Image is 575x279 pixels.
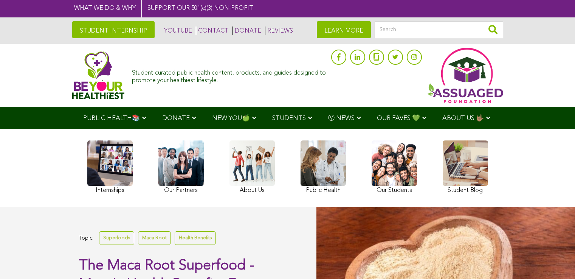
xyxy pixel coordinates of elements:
span: DONATE [162,115,190,122]
a: CONTACT [196,26,229,35]
span: Topic: [79,233,93,243]
span: OUR FAVES 💚 [377,115,420,122]
a: Maca Root [138,231,171,245]
span: Ⓥ NEWS [328,115,355,122]
a: STUDENT INTERNSHIP [72,21,155,38]
a: Superfoods [99,231,134,245]
input: Search [375,21,503,38]
div: Navigation Menu [72,107,503,129]
a: Health Benefits [175,231,216,245]
span: ABOUT US 🤟🏽 [442,115,484,122]
a: DONATE [232,26,261,35]
a: YOUTUBE [162,26,192,35]
iframe: Chat Widget [537,243,575,279]
span: NEW YOU🍏 [212,115,250,122]
img: glassdoor [374,53,379,61]
span: STUDENTS [272,115,306,122]
img: Assuaged App [428,48,503,103]
a: REVIEWS [265,26,293,35]
img: Assuaged [72,51,125,99]
div: Student-curated public health content, products, and guides designed to promote your healthiest l... [132,66,327,84]
span: PUBLIC HEALTH📚 [83,115,140,122]
a: LEARN MORE [317,21,371,38]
